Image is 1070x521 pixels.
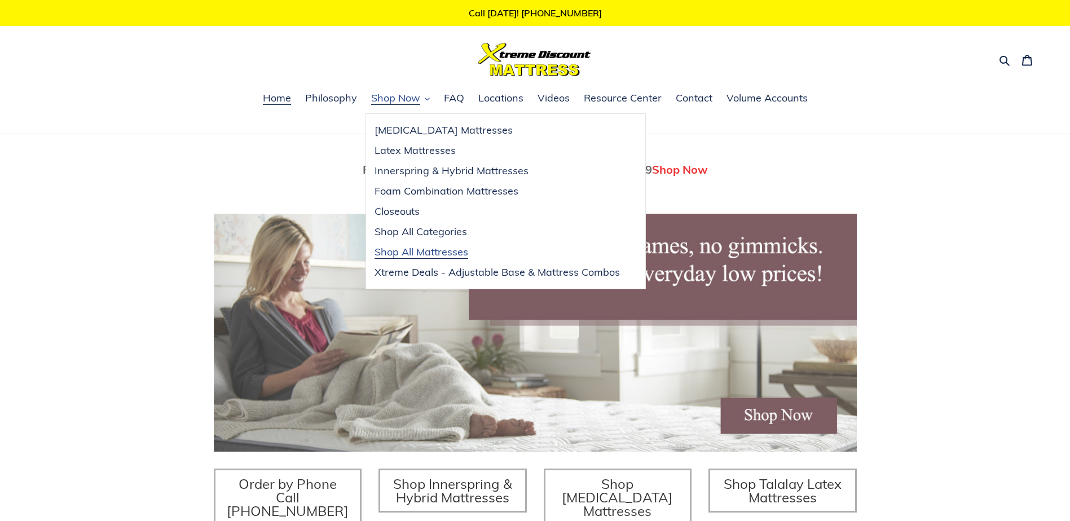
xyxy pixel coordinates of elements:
[375,144,456,157] span: Latex Mattresses
[708,469,857,513] a: Shop Talalay Latex Mattresses
[721,90,813,107] a: Volume Accounts
[438,90,470,107] a: FAQ
[227,475,349,519] span: Order by Phone Call [PHONE_NUMBER]
[366,90,435,107] button: Shop Now
[366,140,628,161] a: Latex Mattresses
[652,162,708,176] span: Shop Now
[375,123,513,137] span: [MEDICAL_DATA] Mattresses
[670,90,718,107] a: Contact
[584,91,662,105] span: Resource Center
[366,181,628,201] a: Foam Combination Mattresses
[375,164,529,178] span: Innerspring & Hybrid Mattresses
[676,91,712,105] span: Contact
[562,475,673,519] span: Shop [MEDICAL_DATA] Mattresses
[257,90,297,107] a: Home
[473,90,529,107] a: Locations
[366,242,628,262] a: Shop All Mattresses
[478,43,591,76] img: Xtreme Discount Mattress
[366,222,628,242] a: Shop All Categories
[726,91,808,105] span: Volume Accounts
[371,91,420,105] span: Shop Now
[363,162,652,176] span: Fully Adjustable Queen Base With Mattress Only $799
[444,91,464,105] span: FAQ
[214,214,857,452] img: herobannermay2022-1652879215306_1200x.jpg
[375,184,518,198] span: Foam Combination Mattresses
[375,225,467,239] span: Shop All Categories
[375,205,420,218] span: Closeouts
[378,469,527,513] a: Shop Innerspring & Hybrid Mattresses
[538,91,570,105] span: Videos
[366,120,628,140] a: [MEDICAL_DATA] Mattresses
[478,91,523,105] span: Locations
[393,475,512,506] span: Shop Innerspring & Hybrid Mattresses
[578,90,667,107] a: Resource Center
[375,245,468,259] span: Shop All Mattresses
[305,91,357,105] span: Philosophy
[366,161,628,181] a: Innerspring & Hybrid Mattresses
[263,91,291,105] span: Home
[375,266,620,279] span: Xtreme Deals - Adjustable Base & Mattress Combos
[300,90,363,107] a: Philosophy
[366,201,628,222] a: Closeouts
[366,262,628,282] a: Xtreme Deals - Adjustable Base & Mattress Combos
[532,90,575,107] a: Videos
[724,475,842,506] span: Shop Talalay Latex Mattresses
